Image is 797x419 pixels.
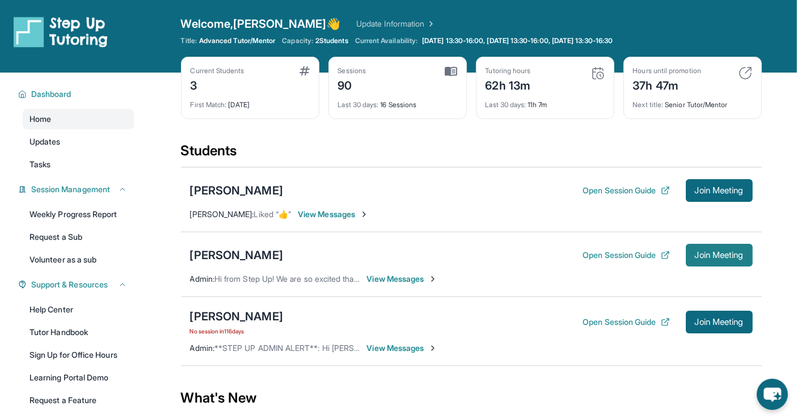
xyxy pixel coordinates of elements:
span: Capacity: [282,36,313,45]
div: Senior Tutor/Mentor [633,94,752,109]
a: Sign Up for Office Hours [23,345,134,365]
span: View Messages [298,209,369,220]
button: Open Session Guide [583,249,669,261]
div: 11h 7m [486,94,605,109]
span: Admin : [190,343,214,353]
span: View Messages [367,342,438,354]
a: Volunteer as a sub [23,249,134,270]
button: Session Management [27,184,127,195]
span: Updates [29,136,61,147]
img: card [445,66,457,77]
span: Join Meeting [695,319,744,325]
div: 16 Sessions [338,94,457,109]
button: Open Session Guide [583,316,669,328]
span: No session in 116 days [190,327,283,336]
div: [PERSON_NAME] [190,183,283,198]
img: Chevron-Right [428,274,437,283]
span: Welcome, [PERSON_NAME] 👋 [181,16,341,32]
div: [PERSON_NAME] [190,308,283,324]
span: Tasks [29,159,50,170]
img: Chevron-Right [360,210,369,219]
span: Join Meeting [695,187,744,194]
span: View Messages [367,273,438,285]
a: [DATE] 13:30-16:00, [DATE] 13:30-16:00, [DATE] 13:30-16:30 [420,36,615,45]
div: Sessions [338,66,366,75]
a: Help Center [23,299,134,320]
img: card [739,66,752,80]
button: chat-button [757,379,788,410]
div: Current Students [191,66,244,75]
img: Chevron Right [424,18,436,29]
img: card [591,66,605,80]
button: Join Meeting [686,311,753,333]
span: [PERSON_NAME] : [190,209,254,219]
span: Last 30 days : [486,100,526,109]
div: [PERSON_NAME] [190,247,283,263]
button: Join Meeting [686,244,753,266]
span: Current Availability: [355,36,418,45]
span: Home [29,113,51,125]
div: Students [181,142,762,167]
img: logo [14,16,108,48]
span: Join Meeting [695,252,744,259]
div: [DATE] [191,94,310,109]
div: Tutoring hours [486,66,531,75]
span: Dashboard [31,88,71,100]
div: 62h 13m [486,75,531,94]
button: Join Meeting [686,179,753,202]
a: Request a Feature [23,390,134,410]
span: 2 Students [315,36,348,45]
a: Weekly Progress Report [23,204,134,225]
button: Support & Resources [27,279,127,290]
div: 37h 47m [633,75,701,94]
span: [DATE] 13:30-16:00, [DATE] 13:30-16:00, [DATE] 13:30-16:30 [422,36,613,45]
a: Home [23,109,134,129]
div: 90 [338,75,366,94]
div: 3 [191,75,244,94]
span: Support & Resources [31,279,108,290]
img: card [300,66,310,75]
div: Hours until promotion [633,66,701,75]
a: Updates [23,132,134,152]
a: Update Information [356,18,436,29]
span: First Match : [191,100,227,109]
a: Learning Portal Demo [23,367,134,388]
a: Tasks [23,154,134,175]
span: Admin : [190,274,214,283]
a: Request a Sub [23,227,134,247]
span: Liked “👍” [254,209,292,219]
button: Open Session Guide [583,185,669,196]
span: Next title : [633,100,664,109]
button: Dashboard [27,88,127,100]
img: Chevron-Right [428,344,437,353]
span: Title: [181,36,197,45]
span: Advanced Tutor/Mentor [199,36,275,45]
span: Last 30 days : [338,100,379,109]
a: Tutor Handbook [23,322,134,342]
span: Session Management [31,184,110,195]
